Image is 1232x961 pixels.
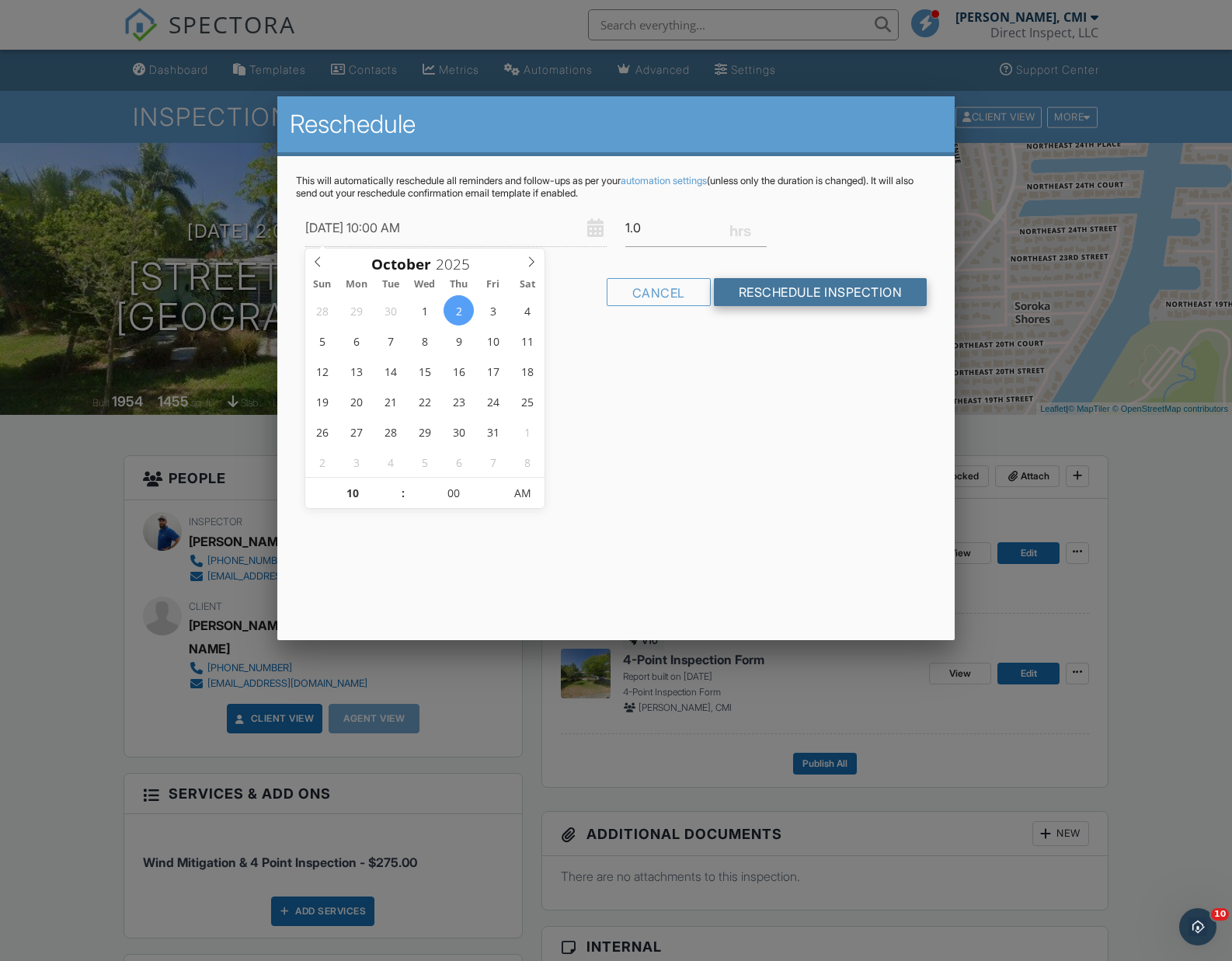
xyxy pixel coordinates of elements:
[476,280,510,290] span: Fri
[512,447,542,477] span: November 8, 2025
[409,416,440,447] span: October 29, 2025
[444,447,474,477] span: November 6, 2025
[512,356,542,386] span: October 18, 2025
[512,295,542,326] span: October 4, 2025
[478,326,508,356] span: October 10, 2025
[375,416,405,447] span: October 28, 2025
[305,280,339,290] span: Sun
[442,280,476,290] span: Thu
[371,257,431,272] span: Scroll to increment
[444,386,474,416] span: October 23, 2025
[375,295,405,326] span: September 30, 2025
[341,447,371,477] span: November 3, 2025
[478,356,508,386] span: October 17, 2025
[409,447,440,477] span: November 5, 2025
[431,254,482,274] input: Scroll to increment
[341,295,371,326] span: September 29, 2025
[607,278,711,306] div: Cancel
[307,416,337,447] span: October 26, 2025
[444,326,474,356] span: October 9, 2025
[290,109,942,140] h2: Reschedule
[401,478,405,509] span: :
[375,386,405,416] span: October 21, 2025
[307,326,337,356] span: October 5, 2025
[339,280,374,290] span: Mon
[296,175,936,200] p: This will automatically reschedule all reminders and follow-ups as per your (unless only the dura...
[374,280,408,290] span: Tue
[512,386,542,416] span: October 25, 2025
[408,280,442,290] span: Wed
[307,356,337,386] span: October 12, 2025
[1179,908,1216,945] iframe: Intercom live chat
[375,326,405,356] span: October 7, 2025
[478,447,508,477] span: November 7, 2025
[405,478,501,509] input: Scroll to increment
[409,386,440,416] span: October 22, 2025
[307,447,337,477] span: November 2, 2025
[501,478,544,509] span: Click to toggle
[621,175,707,186] a: automation settings
[307,295,337,326] span: September 28, 2025
[375,356,405,386] span: October 14, 2025
[478,295,508,326] span: October 3, 2025
[478,416,508,447] span: October 31, 2025
[341,386,371,416] span: October 20, 2025
[307,386,337,416] span: October 19, 2025
[444,295,474,326] span: October 2, 2025
[512,326,542,356] span: October 11, 2025
[444,416,474,447] span: October 30, 2025
[444,356,474,386] span: October 16, 2025
[375,447,405,477] span: November 4, 2025
[478,386,508,416] span: October 24, 2025
[341,326,371,356] span: October 6, 2025
[409,326,440,356] span: October 8, 2025
[409,295,440,326] span: October 1, 2025
[341,356,371,386] span: October 13, 2025
[1211,908,1229,921] span: 10
[341,416,371,447] span: October 27, 2025
[512,416,542,447] span: November 1, 2025
[714,278,927,306] input: Reschedule Inspection
[510,280,545,290] span: Sat
[409,356,440,386] span: October 15, 2025
[305,478,401,509] input: Scroll to increment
